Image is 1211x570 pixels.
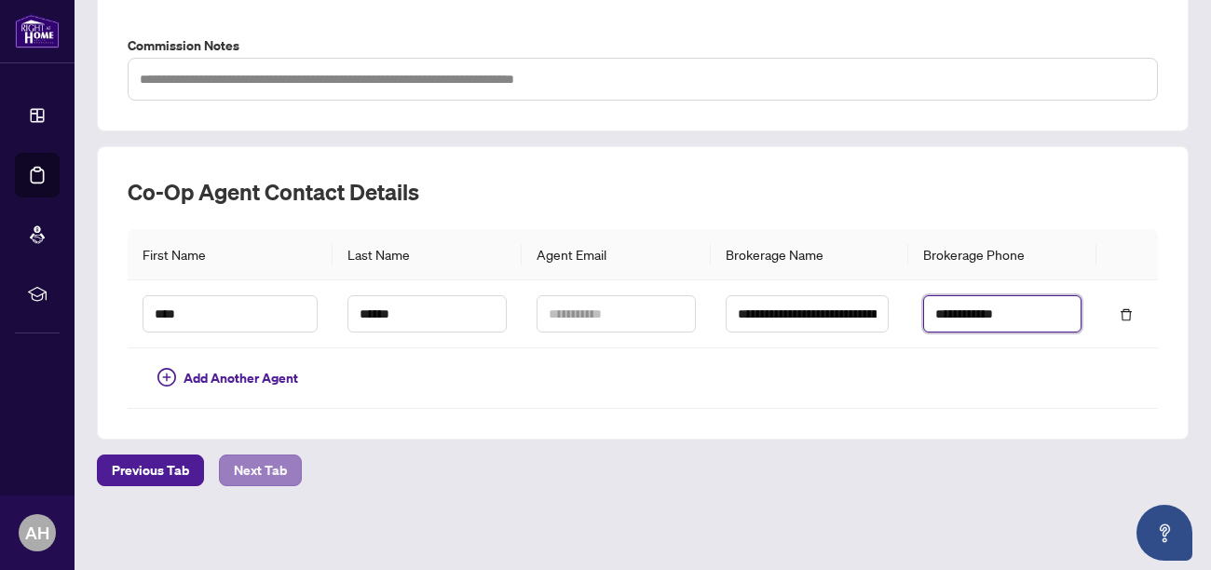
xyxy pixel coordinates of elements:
span: delete [1120,308,1133,321]
th: Brokerage Name [711,229,908,280]
span: Next Tab [234,455,287,485]
span: plus-circle [157,368,176,387]
button: Add Another Agent [143,363,313,393]
span: Add Another Agent [184,368,298,388]
th: First Name [128,229,333,280]
h2: Co-op Agent Contact Details [128,177,1158,207]
button: Previous Tab [97,455,204,486]
th: Brokerage Phone [908,229,1097,280]
label: Commission Notes [128,35,1158,56]
th: Last Name [333,229,522,280]
th: Agent Email [522,229,711,280]
span: Previous Tab [112,455,189,485]
span: AH [25,520,49,546]
button: Open asap [1136,505,1192,561]
button: Next Tab [219,455,302,486]
img: logo [15,14,60,48]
